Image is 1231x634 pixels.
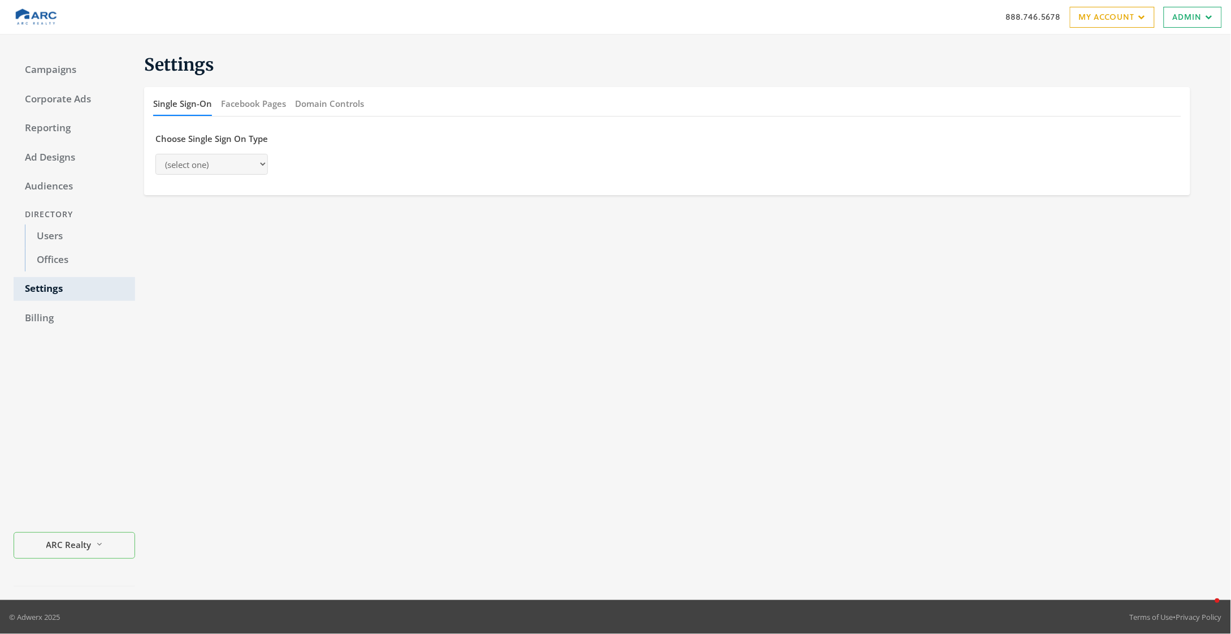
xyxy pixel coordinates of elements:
[14,533,135,559] button: ARC Realty
[14,175,135,199] a: Audiences
[14,117,135,140] a: Reporting
[9,611,60,623] p: © Adwerx 2025
[1130,612,1173,622] a: Terms of Use
[14,58,135,82] a: Campaigns
[153,92,212,116] button: Single Sign-On
[9,3,64,31] img: Adwerx
[144,54,214,75] span: Settings
[14,146,135,170] a: Ad Designs
[46,538,92,551] span: ARC Realty
[25,225,135,248] a: Users
[1176,612,1222,622] a: Privacy Policy
[14,307,135,330] a: Billing
[295,92,364,116] button: Domain Controls
[1164,7,1222,28] a: Admin
[1193,596,1220,623] iframe: Intercom live chat
[14,88,135,111] a: Corporate Ads
[221,92,286,116] button: Facebook Pages
[25,248,135,272] a: Offices
[14,277,135,301] a: Settings
[1130,611,1222,623] div: •
[1070,7,1155,28] a: My Account
[155,133,268,145] h5: Choose Single Sign On Type
[14,204,135,225] div: Directory
[1006,11,1061,23] a: 888.746.5678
